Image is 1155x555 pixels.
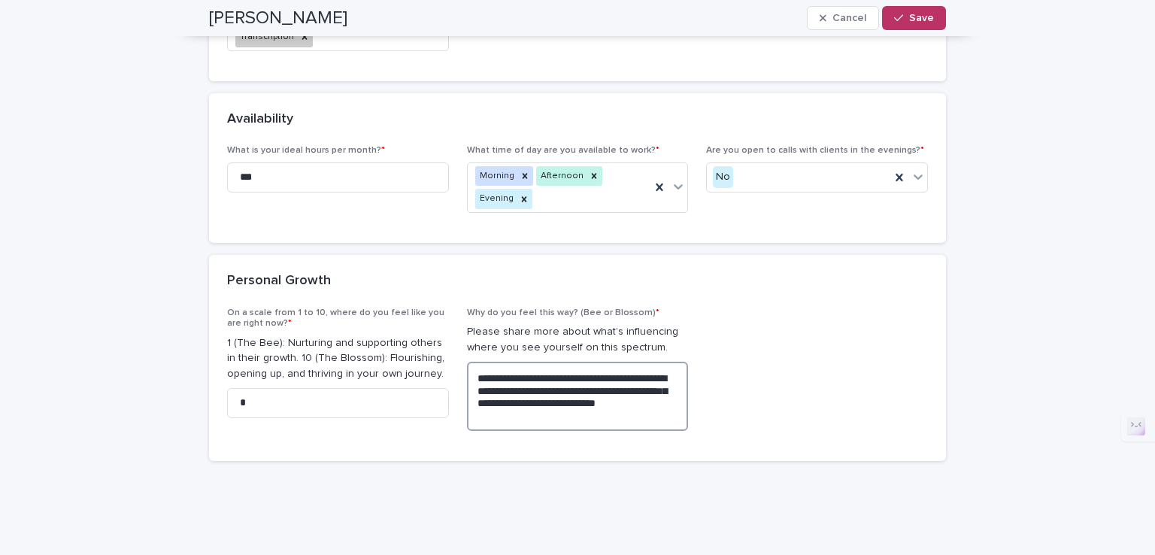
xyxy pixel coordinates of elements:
div: No [713,166,733,188]
span: What time of day are you available to work? [467,146,659,155]
h2: [PERSON_NAME] [209,8,347,29]
div: Evening [475,189,516,209]
span: Save [909,13,934,23]
div: Afternoon [536,166,586,187]
button: Save [882,6,946,30]
span: Are you open to calls with clients in the evenings? [706,146,924,155]
h2: Personal Growth [227,273,331,290]
div: Morning [475,166,517,187]
div: Transcription [235,27,296,47]
span: What is your ideal hours per month? [227,146,385,155]
h2: Availability [227,111,293,128]
span: Why do you feel this way? (Bee or Blossom) [467,308,659,317]
span: On a scale from 1 to 10, where do you feel like you are right now? [227,308,444,328]
span: Cancel [832,13,866,23]
p: 1 (The Bee): Nurturing and supporting others in their growth. 10 (The Blossom): Flourishing, open... [227,335,449,382]
button: Cancel [807,6,879,30]
p: Please share more about what’s influencing where you see yourself on this spectrum. [467,324,689,356]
